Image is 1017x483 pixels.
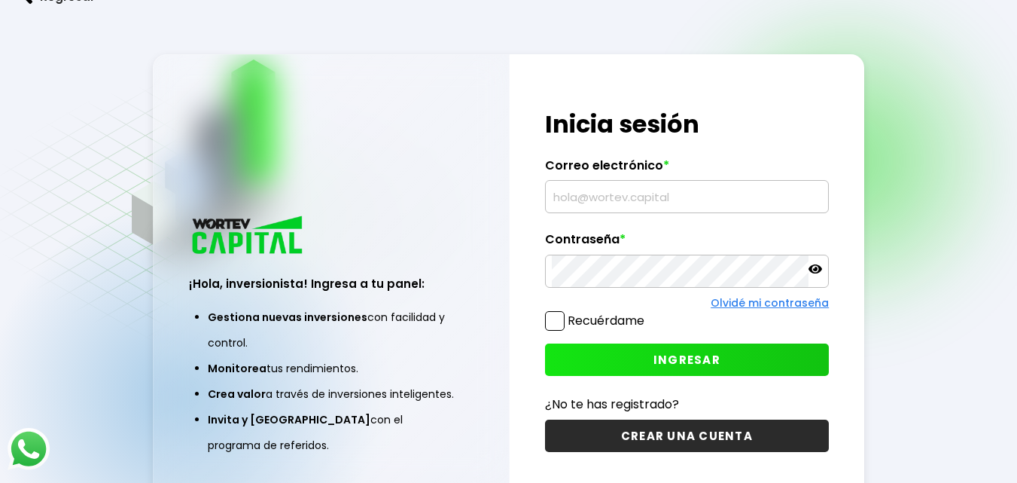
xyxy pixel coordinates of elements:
label: Correo electrónico [545,158,830,181]
li: con facilidad y control. [208,304,455,356]
li: a través de inversiones inteligentes. [208,381,455,407]
button: INGRESAR [545,344,830,376]
input: hola@wortev.capital [552,181,823,212]
span: Crea valor [208,387,266,402]
span: INGRESAR [653,352,720,368]
img: logo_wortev_capital [189,214,308,258]
button: CREAR UNA CUENTA [545,420,830,452]
a: ¿No te has registrado?CREAR UNA CUENTA [545,395,830,452]
h3: ¡Hola, inversionista! Ingresa a tu panel: [189,275,473,292]
h1: Inicia sesión [545,106,830,142]
p: ¿No te has registrado? [545,395,830,414]
label: Recuérdame [568,312,644,329]
li: tus rendimientos. [208,356,455,381]
span: Gestiona nuevas inversiones [208,310,367,325]
span: Invita y [GEOGRAPHIC_DATA] [208,412,370,427]
label: Contraseña [545,232,830,255]
img: logos_whatsapp-icon.242b2217.svg [8,428,50,470]
li: con el programa de referidos. [208,407,455,458]
a: Olvidé mi contraseña [711,295,829,310]
span: Monitorea [208,361,266,376]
